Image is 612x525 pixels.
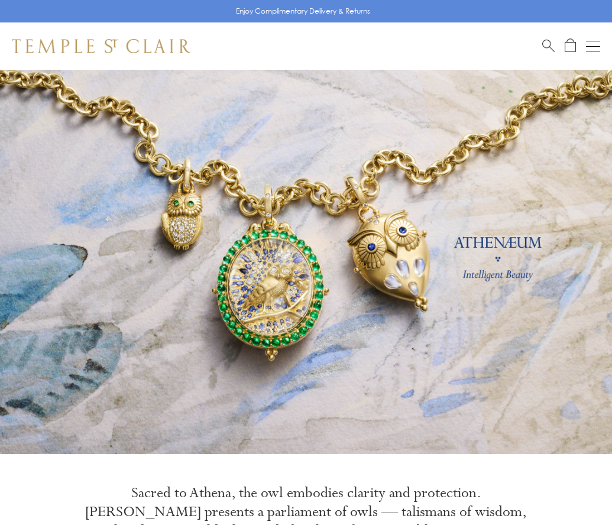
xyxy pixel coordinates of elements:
a: Open Shopping Bag [565,38,576,53]
button: Open navigation [586,39,600,53]
p: Enjoy Complimentary Delivery & Returns [236,5,370,17]
img: Temple St. Clair [12,39,190,53]
a: Search [542,38,555,53]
